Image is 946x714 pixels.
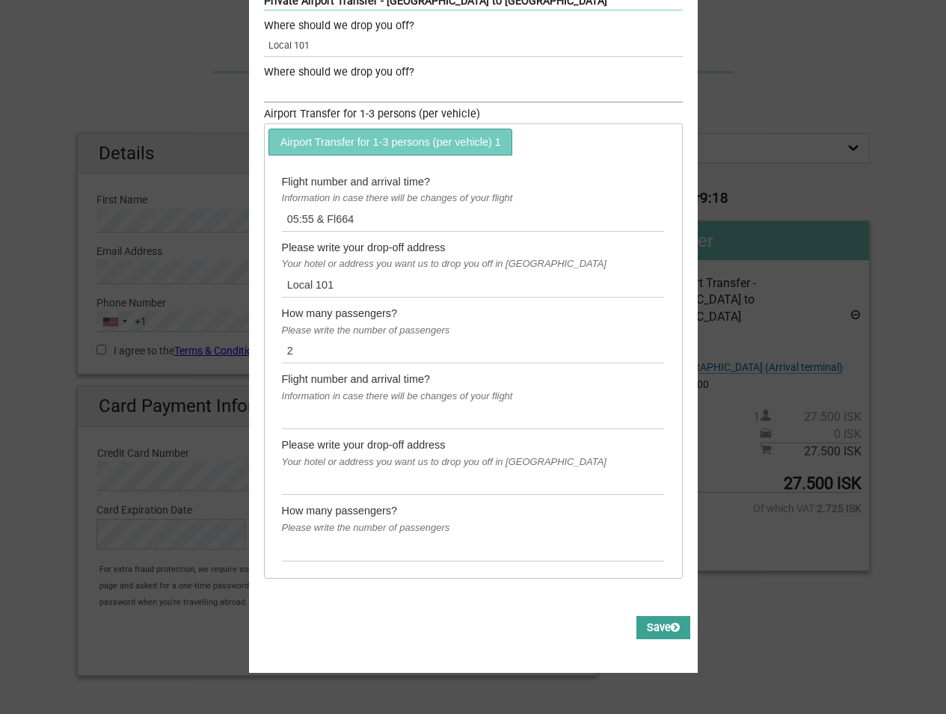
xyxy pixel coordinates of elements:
[282,190,665,206] div: Information in case there will be changes of your flight
[282,371,665,387] div: Flight number and arrival time?
[269,129,512,154] a: Airport Transfer for 1-3 persons (per vehicle) 1
[636,616,690,639] button: Save
[282,256,665,272] div: Your hotel or address you want us to drop you off in [GEOGRAPHIC_DATA]
[282,173,665,190] div: Flight number and arrival time?
[282,502,665,519] div: How many passengers?
[21,26,169,38] p: Chat now
[282,520,665,536] div: Please write the number of passengers
[282,305,665,321] div: How many passengers?
[282,437,665,453] div: Please write your drop-off address
[282,454,665,470] div: Your hotel or address you want us to drop you off in [GEOGRAPHIC_DATA]
[282,322,665,339] div: Please write the number of passengers
[282,388,665,404] div: Information in case there will be changes of your flight
[264,106,683,123] div: Airport Transfer for 1-3 persons (per vehicle)
[264,18,683,34] div: Where should we drop you off?
[172,23,190,41] button: Open LiveChat chat widget
[282,239,665,256] div: Please write your drop-off address
[264,64,683,81] div: Where should we drop you off?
